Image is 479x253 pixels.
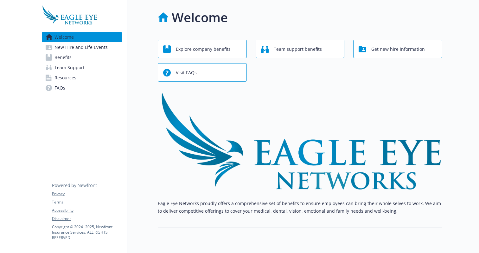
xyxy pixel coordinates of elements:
[54,32,74,42] span: Welcome
[54,83,65,93] span: FAQs
[353,40,442,58] button: Get new hire information
[256,40,345,58] button: Team support benefits
[52,199,122,205] a: Terms
[54,42,108,52] span: New Hire and Life Events
[176,43,231,55] span: Explore company benefits
[52,191,122,197] a: Privacy
[42,32,122,42] a: Welcome
[42,83,122,93] a: FAQs
[158,63,247,82] button: Visit FAQs
[52,216,122,222] a: Disclaimer
[54,73,76,83] span: Resources
[42,52,122,63] a: Benefits
[158,92,442,190] img: overview page banner
[42,42,122,52] a: New Hire and Life Events
[42,63,122,73] a: Team Support
[52,208,122,213] a: Accessibility
[42,73,122,83] a: Resources
[54,63,85,73] span: Team Support
[158,200,442,215] p: Eagle Eye Networks proudly offers a comprehensive set of benefits to ensure employees can bring t...
[52,224,122,240] p: Copyright © 2024 - 2025 , Newfront Insurance Services, ALL RIGHTS RESERVED
[176,67,197,79] span: Visit FAQs
[172,8,228,27] h1: Welcome
[274,43,322,55] span: Team support benefits
[54,52,72,63] span: Benefits
[158,40,247,58] button: Explore company benefits
[371,43,425,55] span: Get new hire information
